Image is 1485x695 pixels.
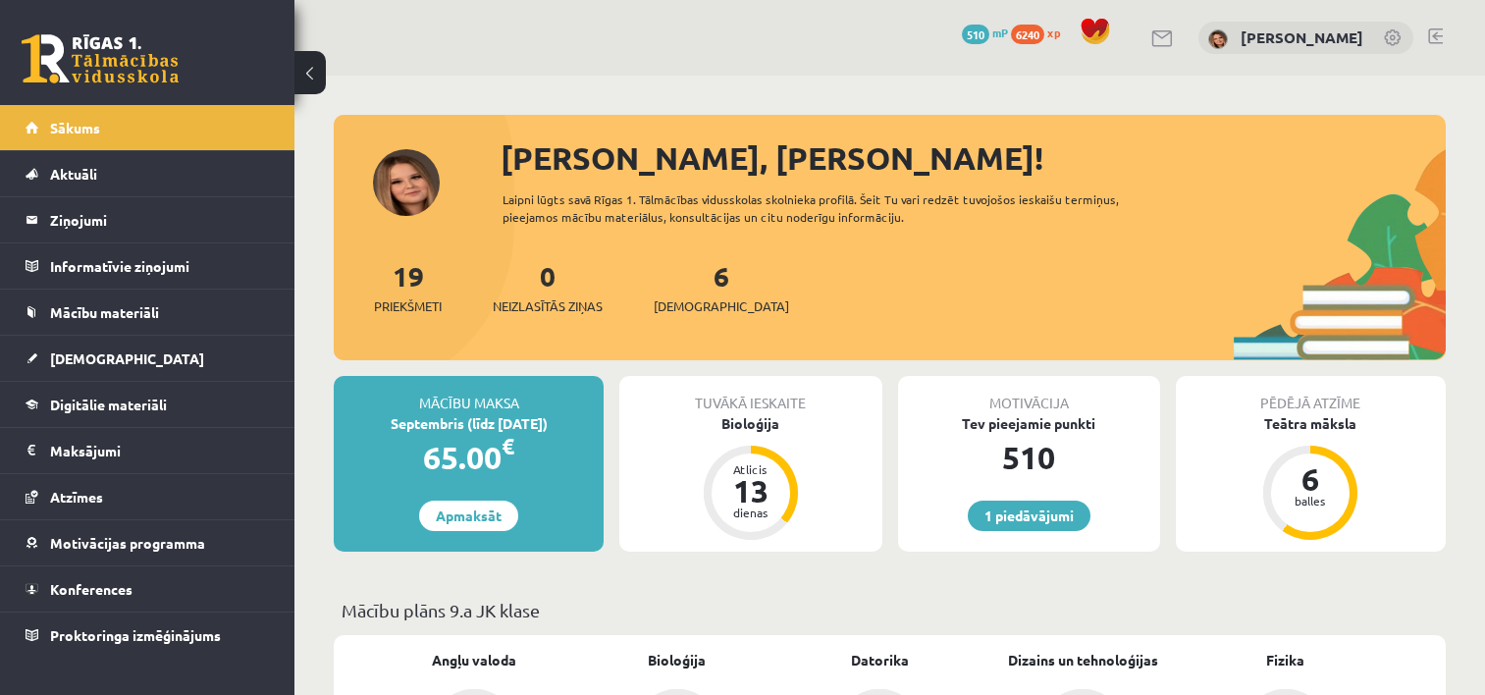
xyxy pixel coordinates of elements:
[26,428,270,473] a: Maksājumi
[50,197,270,242] legend: Ziņojumi
[334,376,604,413] div: Mācību maksa
[503,190,1170,226] div: Laipni lūgts savā Rīgas 1. Tālmācības vidusskolas skolnieka profilā. Šeit Tu vari redzēt tuvojošo...
[50,488,103,506] span: Atzīmes
[26,613,270,658] a: Proktoringa izmēģinājums
[1281,463,1340,495] div: 6
[334,434,604,481] div: 65.00
[26,243,270,289] a: Informatīvie ziņojumi
[419,501,518,531] a: Apmaksāt
[1011,25,1044,44] span: 6240
[619,376,881,413] div: Tuvākā ieskaite
[1176,413,1446,434] div: Teātra māksla
[619,413,881,434] div: Bioloģija
[26,197,270,242] a: Ziņojumi
[22,34,179,83] a: Rīgas 1. Tālmācības vidusskola
[50,396,167,413] span: Digitālie materiāli
[721,507,780,518] div: dienas
[721,463,780,475] div: Atlicis
[26,336,270,381] a: [DEMOGRAPHIC_DATA]
[1281,495,1340,507] div: balles
[898,413,1160,434] div: Tev pieejamie punkti
[1176,413,1446,543] a: Teātra māksla 6 balles
[50,165,97,183] span: Aktuāli
[493,258,603,316] a: 0Neizlasītās ziņas
[619,413,881,543] a: Bioloģija Atlicis 13 dienas
[374,258,442,316] a: 19Priekšmeti
[502,432,514,460] span: €
[648,650,706,670] a: Bioloģija
[50,119,100,136] span: Sākums
[50,626,221,644] span: Proktoringa izmēģinājums
[962,25,1008,40] a: 510 mP
[26,290,270,335] a: Mācību materiāli
[1176,376,1446,413] div: Pēdējā atzīme
[898,376,1160,413] div: Motivācija
[50,534,205,552] span: Motivācijas programma
[654,296,789,316] span: [DEMOGRAPHIC_DATA]
[26,382,270,427] a: Digitālie materiāli
[968,501,1090,531] a: 1 piedāvājumi
[26,474,270,519] a: Atzīmes
[26,105,270,150] a: Sākums
[26,520,270,565] a: Motivācijas programma
[721,475,780,507] div: 13
[1266,650,1304,670] a: Fizika
[342,597,1438,623] p: Mācību plāns 9.a JK klase
[50,428,270,473] legend: Maksājumi
[432,650,516,670] a: Angļu valoda
[50,580,133,598] span: Konferences
[26,566,270,612] a: Konferences
[501,134,1446,182] div: [PERSON_NAME], [PERSON_NAME]!
[654,258,789,316] a: 6[DEMOGRAPHIC_DATA]
[1241,27,1363,47] a: [PERSON_NAME]
[1011,25,1070,40] a: 6240 xp
[26,151,270,196] a: Aktuāli
[1047,25,1060,40] span: xp
[493,296,603,316] span: Neizlasītās ziņas
[962,25,989,44] span: 510
[50,243,270,289] legend: Informatīvie ziņojumi
[374,296,442,316] span: Priekšmeti
[50,349,204,367] span: [DEMOGRAPHIC_DATA]
[50,303,159,321] span: Mācību materiāli
[1008,650,1158,670] a: Dizains un tehnoloģijas
[851,650,909,670] a: Datorika
[992,25,1008,40] span: mP
[1208,29,1228,49] img: Kendija Anete Kraukle
[898,434,1160,481] div: 510
[334,413,604,434] div: Septembris (līdz [DATE])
